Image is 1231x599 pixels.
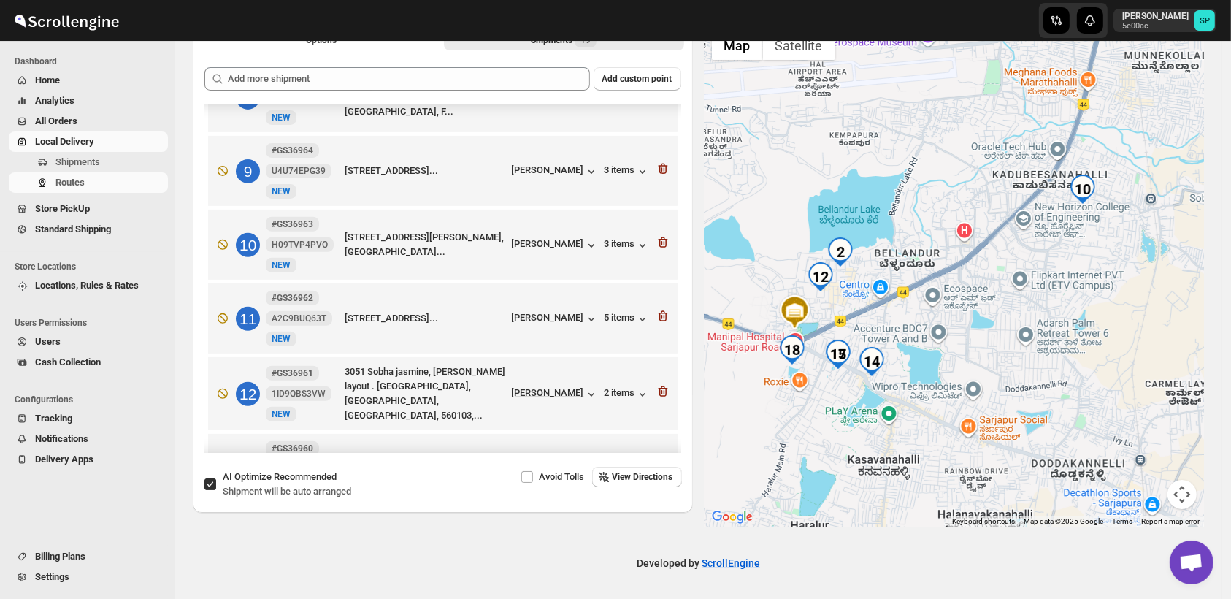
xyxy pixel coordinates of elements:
span: Avoid Tolls [540,471,585,482]
span: Settings [35,571,69,582]
button: [PERSON_NAME] [512,164,599,179]
b: #GS36961 [272,368,313,378]
b: #GS36964 [272,145,313,156]
button: Locations, Rules & Rates [9,275,168,296]
span: Routes [55,177,85,188]
span: Sulakshana Pundle [1194,10,1215,31]
a: Report a map error [1141,517,1200,525]
span: View Directions [613,471,673,483]
button: Show street map [712,31,763,60]
button: [PERSON_NAME] [512,387,599,402]
span: NEW [272,112,291,123]
span: All Orders [35,115,77,126]
button: Notifications [9,429,168,449]
span: Configurations [15,394,168,405]
text: SP [1200,16,1210,26]
button: Tracking [9,408,168,429]
button: All Orders [9,111,168,131]
div: 12 [236,382,260,406]
a: Open this area in Google Maps (opens a new window) [708,508,756,527]
span: Home [35,75,60,85]
button: 3 items [605,164,650,179]
span: A2C9BUQ63T [272,313,326,324]
span: Cash Collection [35,356,101,367]
span: Store Locations [15,261,168,272]
div: 10 [236,233,260,257]
a: ScrollEngine [702,557,760,569]
div: Selected Shipments [193,56,693,459]
button: 3 items [605,238,650,253]
div: 10 [1068,175,1097,204]
button: [PERSON_NAME] [512,312,599,327]
span: Users [35,336,61,347]
button: 2 items [605,387,650,402]
p: 5e00ac [1122,22,1189,31]
span: Recommended [274,471,337,482]
span: H09TVP4PVO [272,239,328,251]
span: AI Optimize [223,471,337,482]
div: 9 [236,159,260,183]
button: Delivery Apps [9,449,168,470]
span: Dashboard [15,56,168,67]
div: 3051 Sobha jasmine, [PERSON_NAME] layout . [GEOGRAPHIC_DATA], [GEOGRAPHIC_DATA], [GEOGRAPHIC_DATA... [345,365,506,423]
span: Shipment will be auto arranged [223,486,351,497]
b: #GS36962 [272,293,313,303]
a: Open chat [1170,541,1213,584]
span: Users Permissions [15,317,168,329]
button: [PERSON_NAME] [512,238,599,253]
span: Locations, Rules & Rates [35,280,139,291]
span: Local Delivery [35,136,94,147]
span: NEW [272,260,291,270]
div: [STREET_ADDRESS][PERSON_NAME], [GEOGRAPHIC_DATA]... [345,230,506,259]
span: Notifications [35,433,88,444]
span: NEW [272,409,291,419]
a: Terms [1112,517,1132,525]
div: 12 [806,262,835,291]
img: ScrollEngine [12,2,121,39]
button: 5 items [605,312,650,327]
button: View Directions [592,467,682,487]
button: Users [9,332,168,352]
span: Analytics [35,95,74,106]
button: User menu [1113,9,1216,32]
span: Billing Plans [35,551,85,562]
div: [STREET_ADDRESS]... [345,164,506,178]
button: Billing Plans [9,546,168,567]
button: Cash Collection [9,352,168,373]
input: Add more shipment [228,67,590,91]
span: Map data ©2025 Google [1024,517,1103,525]
div: [STREET_ADDRESS]... [345,311,506,326]
span: Delivery Apps [35,454,93,465]
b: #GS36963 [272,219,313,229]
span: U4U74EPG39 [272,165,326,177]
b: #GS36960 [272,443,313,454]
button: Settings [9,567,168,587]
button: Map camera controls [1167,480,1197,509]
button: Routes [9,172,168,193]
p: [PERSON_NAME] [1122,10,1189,22]
img: Google [708,508,756,527]
span: NEW [272,334,291,344]
button: Keyboard shortcuts [952,516,1015,527]
div: 18 [778,335,807,365]
button: Shipments [9,152,168,172]
p: Developed by [637,556,760,571]
button: Add custom point [594,67,681,91]
span: Standard Shipping [35,224,111,234]
div: 2 [826,237,855,267]
span: 1ID9QBS3VW [272,388,326,400]
button: Show satellite imagery [763,31,835,60]
button: Home [9,70,168,91]
span: Tracking [35,413,72,424]
div: 14 [857,347,886,376]
span: Store PickUp [35,203,90,214]
span: Shipments [55,156,100,167]
span: NEW [272,186,291,197]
